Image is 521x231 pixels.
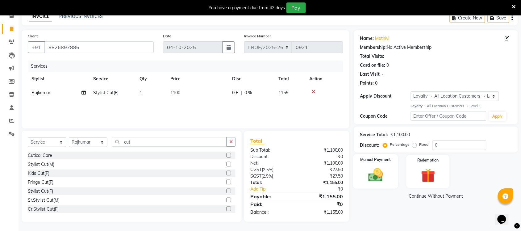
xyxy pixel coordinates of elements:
[382,71,384,78] div: -
[360,35,374,42] div: Name:
[297,147,348,153] div: ₹1,100.00
[390,142,410,147] label: Percentage
[246,166,297,173] div: ( )
[364,166,388,183] img: _cash.svg
[360,142,379,149] div: Discount:
[28,179,53,186] div: Fringe Cut(F)
[28,41,45,53] button: +91
[93,90,119,95] span: Stylist Cut(F)
[360,93,411,99] div: Apply Discount
[306,72,343,86] th: Action
[246,209,297,216] div: Balance :
[488,13,509,23] button: Save
[232,90,238,96] span: 0 F
[411,103,512,109] div: All Location Customers → Level 1
[263,167,272,172] span: 2.5%
[90,72,136,86] th: Service
[246,160,297,166] div: Net:
[28,33,38,39] label: Client
[244,33,271,39] label: Invoice Number
[163,33,171,39] label: Date
[297,200,348,208] div: ₹0
[360,157,391,163] label: Manual Payment
[278,90,288,95] span: 1155
[140,90,142,95] span: 1
[250,138,265,144] span: Total
[246,147,297,153] div: Sub Total:
[360,132,388,138] div: Service Total:
[28,197,60,204] div: Sr.Stylist Cut(M)
[489,112,506,121] button: Apply
[246,179,297,186] div: Total:
[297,160,348,166] div: ₹1,100.00
[28,152,52,159] div: Cutical Care
[360,80,374,86] div: Points:
[297,209,348,216] div: ₹1,155.00
[209,5,285,11] div: You have a payment due from 42 days
[297,193,348,200] div: ₹1,155.00
[29,11,52,22] a: INVOICE
[375,80,378,86] div: 0
[28,161,54,168] div: Stylist Cut(M)
[241,90,242,96] span: |
[450,13,485,23] button: Create New
[59,14,103,19] a: PREVIOUS INVOICES
[228,72,275,86] th: Disc
[297,179,348,186] div: ₹1,155.00
[28,188,53,195] div: Stylist Cut(F)
[297,173,348,179] div: ₹27.50
[355,193,517,199] a: Continue Without Payment
[170,90,180,95] span: 1100
[360,113,411,120] div: Coupon Code
[305,186,348,192] div: ₹0
[360,44,512,51] div: No Active Membership
[28,72,90,86] th: Stylist
[360,53,385,60] div: Total Visits:
[28,206,59,212] div: Cr.Stylist Cut(F)
[31,90,50,95] span: Rajkumar
[411,104,427,108] strong: Loyalty →
[250,167,262,172] span: CGST
[387,62,389,69] div: 0
[286,2,306,13] button: Pay
[411,111,486,121] input: Enter Offer / Coupon Code
[246,153,297,160] div: Discount:
[28,61,348,72] div: Services
[250,173,261,179] span: SGST
[246,193,297,200] div: Payable:
[360,71,381,78] div: Last Visit:
[375,35,390,42] a: Mathivi
[246,186,305,192] a: Add Tip
[418,157,439,163] label: Redemption
[136,72,167,86] th: Qty
[495,206,515,225] iframe: chat widget
[391,132,410,138] div: ₹1,100.00
[360,62,386,69] div: Card on file:
[275,72,306,86] th: Total
[28,170,49,177] div: Kids Cut(F)
[246,200,297,208] div: Paid:
[244,90,252,96] span: 0 %
[263,174,272,178] span: 2.5%
[360,44,387,51] div: Membership:
[297,166,348,173] div: ₹27.50
[112,137,227,147] input: Search or Scan
[167,72,228,86] th: Price
[419,142,429,147] label: Fixed
[417,167,440,184] img: _gift.svg
[246,173,297,179] div: ( )
[297,153,348,160] div: ₹0
[44,41,154,53] input: Search by Name/Mobile/Email/Code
